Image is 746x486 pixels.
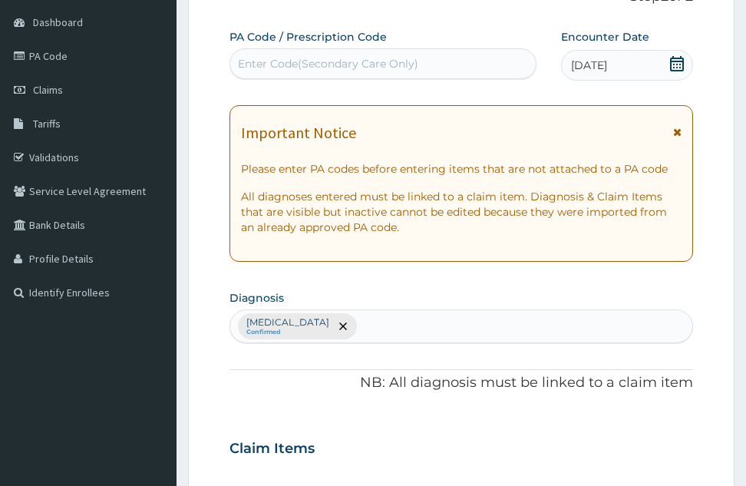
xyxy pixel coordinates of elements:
p: NB: All diagnosis must be linked to a claim item [229,373,693,393]
p: All diagnoses entered must be linked to a claim item. Diagnosis & Claim Items that are visible bu... [241,189,682,235]
label: Diagnosis [229,290,284,306]
span: remove selection option [336,319,350,333]
label: Encounter Date [561,29,649,45]
p: Please enter PA codes before entering items that are not attached to a PA code [241,161,682,177]
h1: Important Notice [241,124,356,141]
div: Enter Code(Secondary Care Only) [238,56,418,71]
span: Dashboard [33,15,83,29]
span: Tariffs [33,117,61,131]
span: [DATE] [571,58,607,73]
h3: Claim Items [229,441,315,458]
small: Confirmed [246,329,329,336]
p: [MEDICAL_DATA] [246,316,329,329]
label: PA Code / Prescription Code [229,29,387,45]
span: Claims [33,83,63,97]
